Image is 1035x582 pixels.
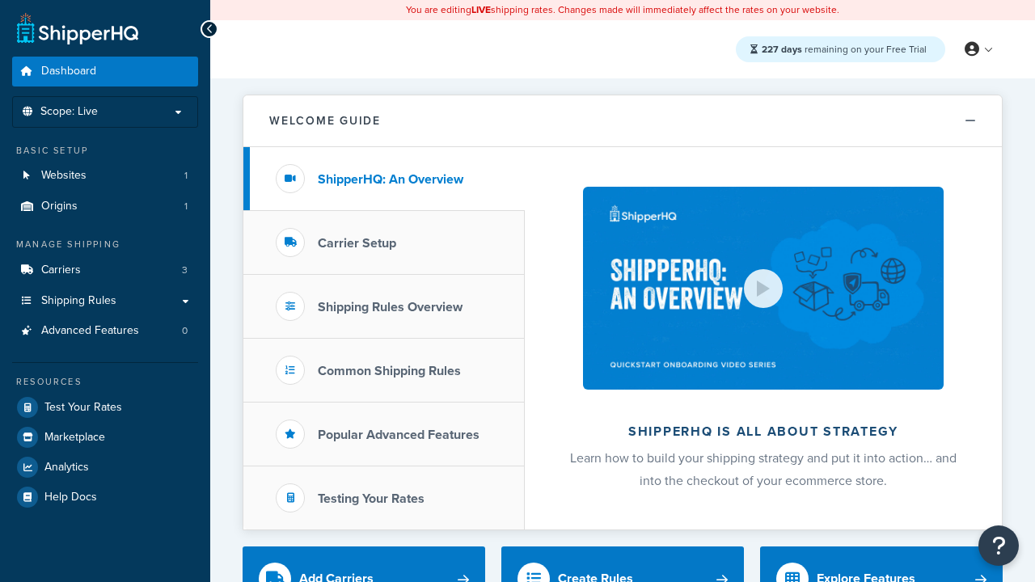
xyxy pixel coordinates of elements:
[12,483,198,512] a: Help Docs
[12,161,198,191] a: Websites1
[182,324,188,338] span: 0
[583,187,944,390] img: ShipperHQ is all about strategy
[44,401,122,415] span: Test Your Rates
[44,461,89,474] span: Analytics
[12,423,198,452] a: Marketplace
[762,42,927,57] span: remaining on your Free Trial
[12,255,198,285] a: Carriers3
[12,286,198,316] a: Shipping Rules
[41,294,116,308] span: Shipping Rules
[12,57,198,86] a: Dashboard
[12,255,198,285] li: Carriers
[184,200,188,213] span: 1
[184,169,188,183] span: 1
[12,238,198,251] div: Manage Shipping
[12,316,198,346] li: Advanced Features
[41,200,78,213] span: Origins
[12,192,198,221] li: Origins
[12,393,198,422] a: Test Your Rates
[978,525,1019,566] button: Open Resource Center
[762,42,802,57] strong: 227 days
[41,65,96,78] span: Dashboard
[243,95,1002,147] button: Welcome Guide
[12,375,198,389] div: Resources
[471,2,491,17] b: LIVE
[318,364,461,378] h3: Common Shipping Rules
[44,491,97,504] span: Help Docs
[269,115,381,127] h2: Welcome Guide
[12,161,198,191] li: Websites
[12,453,198,482] a: Analytics
[318,300,463,314] h3: Shipping Rules Overview
[12,192,198,221] a: Origins1
[318,491,425,506] h3: Testing Your Rates
[318,428,479,442] h3: Popular Advanced Features
[318,172,463,187] h3: ShipperHQ: An Overview
[568,424,959,439] h2: ShipperHQ is all about strategy
[12,316,198,346] a: Advanced Features0
[41,264,81,277] span: Carriers
[318,236,396,251] h3: Carrier Setup
[12,144,198,158] div: Basic Setup
[182,264,188,277] span: 3
[41,169,87,183] span: Websites
[40,105,98,119] span: Scope: Live
[570,449,957,490] span: Learn how to build your shipping strategy and put it into action… and into the checkout of your e...
[41,324,139,338] span: Advanced Features
[44,431,105,445] span: Marketplace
